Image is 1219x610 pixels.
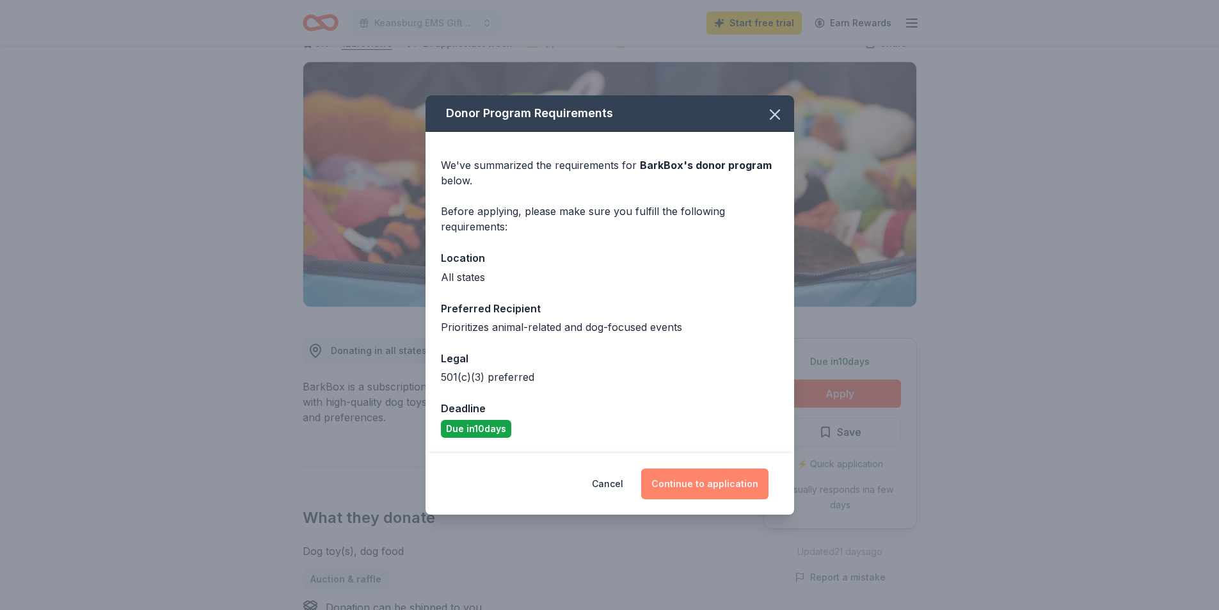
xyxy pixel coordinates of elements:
button: Cancel [592,469,623,499]
div: All states [441,269,779,285]
div: Donor Program Requirements [426,95,794,132]
div: We've summarized the requirements for below. [441,157,779,188]
div: Deadline [441,400,779,417]
div: Location [441,250,779,266]
span: BarkBox 's donor program [640,159,772,172]
div: Due in 10 days [441,420,511,438]
div: 501(c)(3) preferred [441,369,779,385]
button: Continue to application [641,469,769,499]
div: Prioritizes animal-related and dog-focused events [441,319,779,335]
div: Legal [441,350,779,367]
div: Preferred Recipient [441,300,779,317]
div: Before applying, please make sure you fulfill the following requirements: [441,204,779,234]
